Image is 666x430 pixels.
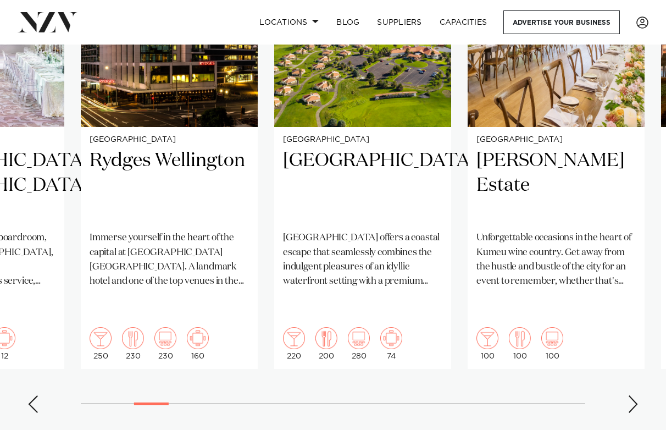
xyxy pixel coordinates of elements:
img: cocktail.png [283,327,305,349]
p: Unforgettable occasions in the heart of Kumeu wine country. Get away from the hustle and bustle o... [476,231,636,289]
small: [GEOGRAPHIC_DATA] [476,136,636,144]
img: dining.png [315,327,337,349]
h2: [GEOGRAPHIC_DATA] [283,148,442,223]
a: BLOG [328,10,368,34]
a: Capacities [431,10,496,34]
p: [GEOGRAPHIC_DATA] offers a coastal escape that seamlessly combines the indulgent pleasures of an ... [283,231,442,289]
small: [GEOGRAPHIC_DATA] [90,136,249,144]
div: 100 [541,327,563,360]
img: cocktail.png [476,327,498,349]
div: 74 [380,327,402,360]
div: 220 [283,327,305,360]
a: SUPPLIERS [368,10,430,34]
img: meeting.png [187,327,209,349]
h2: [PERSON_NAME] Estate [476,148,636,223]
a: Locations [251,10,328,34]
img: meeting.png [380,327,402,349]
p: Immerse yourself in the heart of the capital at [GEOGRAPHIC_DATA] [GEOGRAPHIC_DATA]. A landmark h... [90,231,249,289]
a: Advertise your business [503,10,620,34]
div: 230 [122,327,144,360]
div: 250 [90,327,112,360]
img: cocktail.png [90,327,112,349]
div: 160 [187,327,209,360]
img: theatre.png [154,327,176,349]
img: theatre.png [541,327,563,349]
img: theatre.png [348,327,370,349]
img: dining.png [509,327,531,349]
img: dining.png [122,327,144,349]
div: 280 [348,327,370,360]
div: 100 [476,327,498,360]
h2: Rydges Wellington [90,148,249,223]
img: nzv-logo.png [18,12,77,32]
small: [GEOGRAPHIC_DATA] [283,136,442,144]
div: 100 [509,327,531,360]
div: 230 [154,327,176,360]
div: 200 [315,327,337,360]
